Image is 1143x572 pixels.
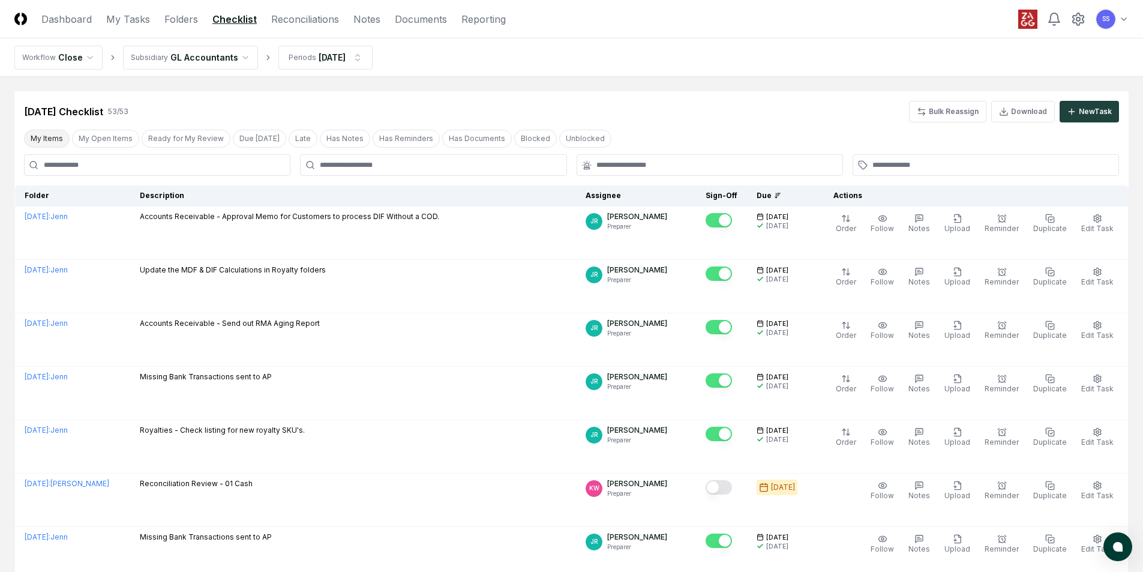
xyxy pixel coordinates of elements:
[906,265,932,290] button: Notes
[25,265,50,274] span: [DATE] :
[706,534,732,548] button: Mark complete
[982,532,1021,557] button: Reminder
[164,12,198,26] a: Folders
[944,544,970,553] span: Upload
[607,532,667,543] p: [PERSON_NAME]
[442,130,512,148] button: Has Documents
[559,130,611,148] button: Unblocked
[942,318,973,343] button: Upload
[985,331,1019,340] span: Reminder
[607,318,667,329] p: [PERSON_NAME]
[706,373,732,388] button: Mark complete
[833,211,859,236] button: Order
[607,372,667,382] p: [PERSON_NAME]
[868,372,896,397] button: Follow
[72,130,139,148] button: My Open Items
[1079,425,1116,450] button: Edit Task
[871,331,894,340] span: Follow
[833,425,859,450] button: Order
[25,426,50,435] span: [DATE] :
[942,425,973,450] button: Upload
[590,377,598,386] span: JR
[278,46,373,70] button: Periods[DATE]
[942,478,973,504] button: Upload
[942,265,973,290] button: Upload
[1033,438,1067,447] span: Duplicate
[871,384,894,393] span: Follow
[1033,331,1067,340] span: Duplicate
[836,277,856,286] span: Order
[25,319,68,328] a: [DATE]:Jenn
[908,277,930,286] span: Notes
[25,372,68,381] a: [DATE]:Jenn
[14,46,373,70] nav: breadcrumb
[289,52,316,63] div: Periods
[766,426,788,435] span: [DATE]
[607,543,667,552] p: Preparer
[25,372,50,381] span: [DATE] :
[1033,224,1067,233] span: Duplicate
[140,478,253,489] p: Reconciliation Review - 01 Cash
[22,52,56,63] div: Workflow
[130,185,576,206] th: Description
[24,130,70,148] button: My Items
[942,532,973,557] button: Upload
[985,384,1019,393] span: Reminder
[766,266,788,275] span: [DATE]
[871,544,894,553] span: Follow
[871,491,894,500] span: Follow
[824,190,1119,201] div: Actions
[1079,318,1116,343] button: Edit Task
[14,13,27,25] img: Logo
[607,382,667,391] p: Preparer
[1031,425,1069,450] button: Duplicate
[771,482,795,493] div: [DATE]
[25,426,68,435] a: [DATE]:Jenn
[1033,544,1067,553] span: Duplicate
[589,484,599,493] span: KW
[140,425,305,436] p: Royalties - Check listing for new royalty SKU's.
[319,51,346,64] div: [DATE]
[461,12,506,26] a: Reporting
[1081,331,1114,340] span: Edit Task
[906,211,932,236] button: Notes
[906,318,932,343] button: Notes
[320,130,370,148] button: Has Notes
[607,211,667,222] p: [PERSON_NAME]
[514,130,557,148] button: Blocked
[985,491,1019,500] span: Reminder
[212,12,257,26] a: Checklist
[289,130,317,148] button: Late
[908,491,930,500] span: Notes
[607,265,667,275] p: [PERSON_NAME]
[607,329,667,338] p: Preparer
[985,544,1019,553] span: Reminder
[1031,318,1069,343] button: Duplicate
[982,318,1021,343] button: Reminder
[766,319,788,328] span: [DATE]
[868,425,896,450] button: Follow
[373,130,440,148] button: Has Reminders
[1079,211,1116,236] button: Edit Task
[1033,384,1067,393] span: Duplicate
[1079,372,1116,397] button: Edit Task
[944,491,970,500] span: Upload
[1031,372,1069,397] button: Duplicate
[982,372,1021,397] button: Reminder
[1079,265,1116,290] button: Edit Task
[906,478,932,504] button: Notes
[868,265,896,290] button: Follow
[576,185,696,206] th: Assignee
[706,320,732,334] button: Mark complete
[836,384,856,393] span: Order
[607,478,667,489] p: [PERSON_NAME]
[942,372,973,397] button: Upload
[590,217,598,226] span: JR
[942,211,973,236] button: Upload
[766,275,788,284] div: [DATE]
[868,478,896,504] button: Follow
[766,221,788,230] div: [DATE]
[766,212,788,221] span: [DATE]
[944,331,970,340] span: Upload
[982,211,1021,236] button: Reminder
